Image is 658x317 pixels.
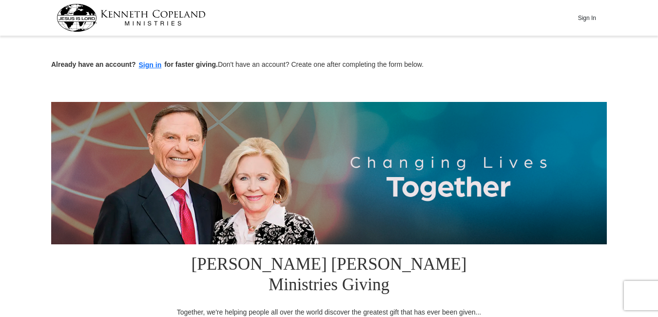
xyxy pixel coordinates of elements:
[51,60,218,68] strong: Already have an account? for faster giving.
[572,10,601,25] button: Sign In
[171,244,487,307] h1: [PERSON_NAME] [PERSON_NAME] Ministries Giving
[136,59,165,71] button: Sign in
[51,59,607,71] p: Don't have an account? Create one after completing the form below.
[57,4,206,32] img: kcm-header-logo.svg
